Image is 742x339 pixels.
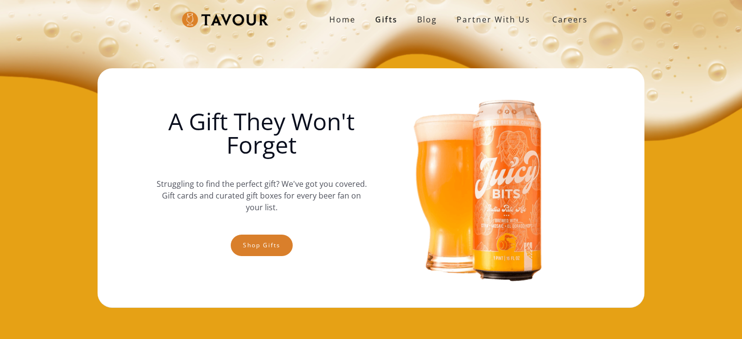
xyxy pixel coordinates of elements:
[552,10,588,29] strong: Careers
[447,10,540,29] a: partner with us
[407,10,447,29] a: Blog
[231,235,293,256] a: Shop gifts
[156,168,367,223] p: Struggling to find the perfect gift? We've got you covered. Gift cards and curated gift boxes for...
[540,6,595,33] a: Careers
[320,10,365,29] a: Home
[365,10,407,29] a: Gifts
[329,14,356,25] strong: Home
[156,110,367,157] h1: A Gift They Won't Forget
